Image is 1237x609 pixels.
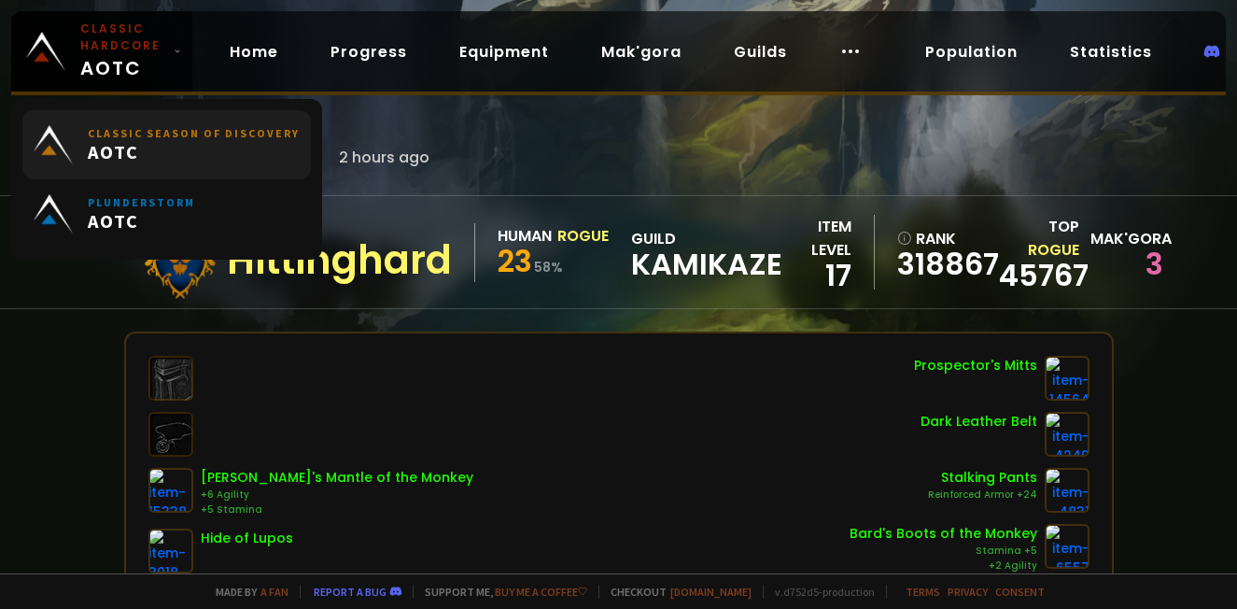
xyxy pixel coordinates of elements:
a: Terms [906,585,940,599]
small: 58 % [534,258,563,276]
div: Hittinghard [227,247,452,275]
span: Kamikaze [631,250,782,278]
div: +5 Stamina [201,503,473,517]
div: [PERSON_NAME]'s Mantle of the Monkey [201,468,473,488]
div: Rogue [557,224,609,248]
span: AOTC [88,140,300,163]
div: Mak'gora [1090,227,1163,250]
a: 318867 [897,250,988,278]
span: AOTC [88,209,195,233]
a: Equipment [444,33,564,71]
a: Mak'gora [586,33,696,71]
a: Statistics [1055,33,1167,71]
span: v. d752d5 - production [763,585,875,599]
div: guild [631,227,782,278]
div: Hide of Lupos [201,529,293,548]
div: Stalking Pants [928,468,1037,488]
a: Classic HardcoreAOTC [11,11,192,92]
a: Buy me a coffee [495,585,587,599]
a: Guilds [719,33,802,71]
a: a fan [260,585,288,599]
div: Human [498,224,552,248]
a: Report a bug [314,585,387,599]
div: item level [782,215,851,262]
div: 3 [1090,250,1163,278]
small: Classic Season of Discovery [88,126,300,140]
a: [DOMAIN_NAME] [670,585,752,599]
div: Stitches [227,223,452,247]
div: +6 Agility [201,488,473,503]
div: Stamina +5 [850,544,1037,559]
div: Bard's Boots of the Monkey [850,524,1037,544]
a: 45767 [999,254,1089,296]
img: item-6557 [1045,524,1089,569]
a: Population [910,33,1033,71]
span: 23 [498,240,532,282]
span: 2 hours ago [339,146,429,169]
div: Top [999,215,1079,262]
img: item-3018 [148,529,193,574]
small: Plunderstorm [88,195,195,209]
a: Privacy [948,585,988,599]
img: item-4249 [1045,412,1089,457]
span: Rogue [1028,239,1079,261]
span: Checkout [598,585,752,599]
img: item-14564 [1045,356,1089,401]
a: Progress [316,33,422,71]
span: Made by [204,585,288,599]
img: item-4831 [1045,468,1089,513]
span: Support me, [413,585,587,599]
div: Dark Leather Belt [921,412,1037,432]
div: Reinforced Armor +24 [928,488,1037,503]
img: item-15338 [148,468,193,513]
a: Classic Season of DiscoveryAOTC [22,110,311,179]
a: Home [215,33,293,71]
a: PlunderstormAOTC [22,179,311,248]
div: Prospector's Mitts [914,356,1037,375]
a: Consent [995,585,1045,599]
span: AOTC [80,21,166,82]
div: rank [897,227,988,250]
small: Classic Hardcore [80,21,166,54]
div: 17 [782,262,851,290]
div: +2 Agility [850,559,1037,574]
